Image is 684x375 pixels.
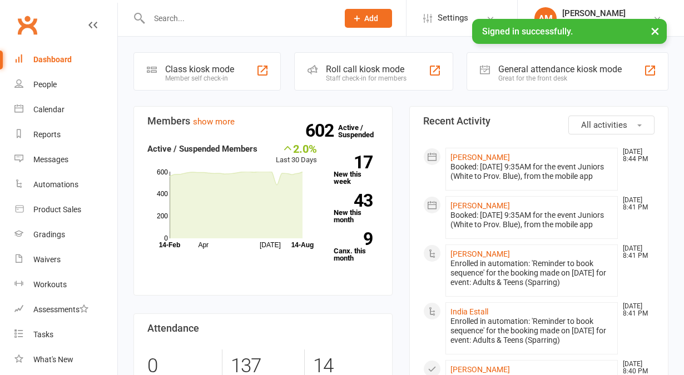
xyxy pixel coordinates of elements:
[450,249,510,258] a: [PERSON_NAME]
[423,116,655,127] h3: Recent Activity
[146,11,330,26] input: Search...
[498,64,622,74] div: General attendance kiosk mode
[334,194,379,223] a: 43New this month
[450,365,510,374] a: [PERSON_NAME]
[165,64,234,74] div: Class kiosk mode
[33,205,81,214] div: Product Sales
[450,317,613,345] div: Enrolled in automation: 'Reminder to book sequence' for the booking made on [DATE] for event: Adu...
[14,97,117,122] a: Calendar
[14,272,117,297] a: Workouts
[450,153,510,162] a: [PERSON_NAME]
[33,130,61,139] div: Reports
[33,230,65,239] div: Gradings
[14,72,117,97] a: People
[276,142,317,166] div: Last 30 Days
[334,156,379,185] a: 17New this week
[450,211,613,229] div: Booked: [DATE] 9:35AM for the event Juniors (White to Prov. Blue), from the mobile app
[33,180,78,189] div: Automations
[14,297,117,322] a: Assessments
[617,197,654,211] time: [DATE] 8:41 PM
[33,305,88,314] div: Assessments
[276,142,317,154] div: 2.0%
[338,116,387,147] a: 602Active / Suspended
[498,74,622,82] div: Great for the front desk
[345,9,392,28] button: Add
[617,245,654,259] time: [DATE] 8:41 PM
[33,80,57,89] div: People
[14,147,117,172] a: Messages
[147,116,379,127] h3: Members
[617,303,654,317] time: [DATE] 8:41 PM
[33,105,65,114] div: Calendar
[13,11,41,39] a: Clubworx
[364,14,378,23] span: Add
[450,162,613,181] div: Booked: [DATE] 9:35AM for the event Juniors (White to Prov. Blue), from the mobile app
[645,19,665,43] button: ×
[33,55,72,64] div: Dashboard
[562,18,626,28] div: Twins Martial Arts
[617,361,654,375] time: [DATE] 8:40 PM
[334,232,379,262] a: 9Canx. this month
[581,120,627,130] span: All activities
[14,172,117,197] a: Automations
[147,323,379,334] h3: Attendance
[14,122,117,147] a: Reports
[147,144,257,154] strong: Active / Suspended Members
[326,64,407,74] div: Roll call kiosk mode
[33,155,68,164] div: Messages
[33,280,67,289] div: Workouts
[14,197,117,222] a: Product Sales
[326,74,407,82] div: Staff check-in for members
[14,322,117,347] a: Tasks
[14,222,117,247] a: Gradings
[450,201,510,210] a: [PERSON_NAME]
[617,148,654,163] time: [DATE] 8:44 PM
[33,255,61,264] div: Waivers
[482,26,573,37] span: Signed in successfully.
[33,330,53,339] div: Tasks
[568,116,655,134] button: All activities
[334,192,373,209] strong: 43
[165,74,234,82] div: Member self check-in
[193,117,235,127] a: show more
[334,231,373,247] strong: 9
[438,6,468,31] span: Settings
[562,8,626,18] div: [PERSON_NAME]
[534,7,557,29] div: AM
[33,355,73,364] div: What's New
[305,122,338,139] strong: 602
[334,154,373,171] strong: 17
[450,307,488,316] a: India Estall
[14,347,117,372] a: What's New
[14,47,117,72] a: Dashboard
[14,247,117,272] a: Waivers
[450,259,613,287] div: Enrolled in automation: 'Reminder to book sequence' for the booking made on [DATE] for event: Adu...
